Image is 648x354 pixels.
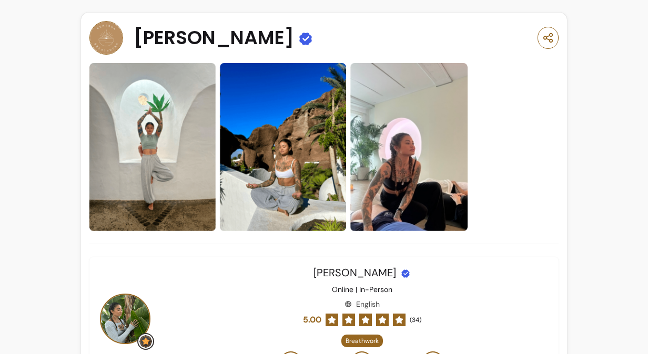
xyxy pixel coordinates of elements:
[350,63,468,231] img: https://d22cr2pskkweo8.cloudfront.net/edd01678-ce7b-4a72-ba9a-ff2f87e3cbbd
[332,284,392,295] p: Online | In-Person
[313,266,396,279] span: [PERSON_NAME]
[345,299,380,309] div: English
[100,294,150,344] img: Provider image
[89,63,216,231] img: https://d22cr2pskkweo8.cloudfront.net/c41d9b38-d183-41e8-b4db-0ae9a605a3e7
[134,27,294,48] span: [PERSON_NAME]
[89,21,123,55] img: Provider image
[220,63,346,231] img: https://d22cr2pskkweo8.cloudfront.net/aac95d3c-74e2-4b4b-9532-8f5990ea909d
[303,314,321,326] span: 5.00
[139,335,152,348] img: Grow
[346,337,379,345] span: Breathwork
[410,316,421,324] span: ( 34 )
